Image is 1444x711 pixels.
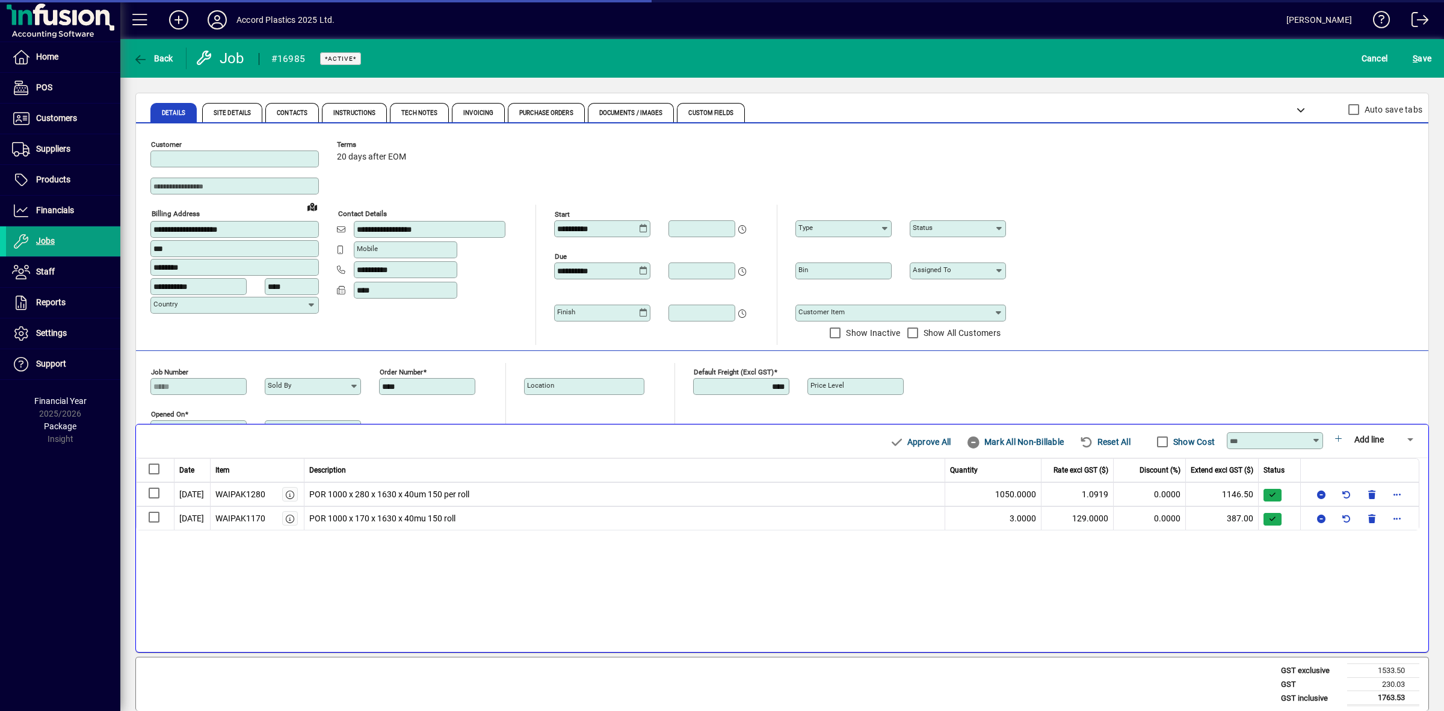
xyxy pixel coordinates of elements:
span: Instructions [333,110,375,116]
button: Profile [198,9,236,31]
td: POR 1000 x 170 x 1630 x 40mu 150 roll [304,506,946,530]
div: [PERSON_NAME] [1286,10,1352,29]
button: More options [1387,485,1407,504]
td: 0.0000 [1114,482,1186,506]
span: Mark All Non-Billable [966,432,1064,452]
span: POS [36,82,52,92]
span: Terms [337,141,409,149]
a: Home [6,42,120,72]
span: Site Details [214,110,251,116]
label: Show Cost [1171,436,1215,448]
span: 3.0000 [1010,512,1036,525]
label: Auto save tabs [1362,104,1423,116]
span: Quantity [950,465,978,476]
div: #16985 [271,49,306,69]
span: Discount (%) [1140,465,1180,476]
td: 1533.50 [1347,664,1419,678]
mat-label: Order number [380,368,423,376]
span: Status [1263,465,1285,476]
mat-label: Type [798,223,813,232]
button: Mark All Non-Billable [961,431,1069,453]
label: Show Inactive [844,327,900,339]
span: ave [1413,49,1431,68]
td: 387.00 [1186,506,1259,530]
button: Add [159,9,198,31]
mat-label: Job number [151,368,188,376]
button: More options [1387,509,1407,528]
mat-label: Country [153,300,177,308]
span: Description [309,465,346,476]
button: Back [130,48,176,69]
span: Invoicing [463,110,493,116]
span: Date [179,465,194,476]
a: Reports [6,288,120,318]
td: GST exclusive [1275,664,1347,678]
mat-label: Mobile [357,244,378,253]
span: Contacts [277,110,307,116]
mat-label: Location [527,381,554,390]
a: Financials [6,196,120,226]
mat-label: Sold by [268,381,291,390]
span: Jobs [36,236,55,246]
span: Tech Notes [401,110,437,116]
a: Products [6,165,120,195]
span: Back [133,54,173,63]
span: Staff [36,267,55,276]
span: Financial Year [34,396,87,406]
button: Reset All [1075,431,1135,453]
mat-label: Status [913,223,933,232]
span: Home [36,52,58,61]
td: [DATE] [174,482,211,506]
button: Cancel [1359,48,1391,69]
span: Reset All [1079,432,1131,452]
td: [DATE] [174,506,211,530]
span: Add line [1354,435,1384,444]
a: View on map [303,197,322,216]
mat-label: Opened On [151,410,185,418]
mat-label: Customer Item [798,308,845,316]
button: Save [1410,48,1434,69]
span: Products [36,175,70,184]
mat-label: Due [555,252,567,261]
mat-label: Bin [798,265,808,274]
td: 1.0919 [1041,482,1114,506]
span: 1050.0000 [995,488,1036,501]
span: Approve All [889,432,951,452]
mat-label: Start [555,210,570,219]
button: Approve All [884,431,955,453]
a: Support [6,349,120,379]
td: 129.0000 [1041,506,1114,530]
a: Settings [6,318,120,349]
a: Suppliers [6,134,120,164]
mat-label: Finish [557,308,575,316]
div: WAIPAK1170 [215,512,265,525]
a: Logout [1402,2,1429,42]
span: S [1413,54,1418,63]
td: 0.0000 [1114,506,1186,530]
span: 20 days after EOM [337,152,406,162]
a: POS [6,73,120,103]
td: GST [1275,677,1347,691]
a: Knowledge Base [1364,2,1390,42]
a: Customers [6,104,120,134]
td: 1763.53 [1347,691,1419,706]
a: Staff [6,257,120,287]
app-page-header-button: Back [120,48,187,69]
mat-label: Default Freight (excl GST) [694,368,774,376]
span: Support [36,359,66,368]
td: 1146.50 [1186,482,1259,506]
span: Custom Fields [688,110,733,116]
span: Purchase Orders [519,110,573,116]
mat-label: Price Level [810,381,844,390]
span: Package [44,421,76,431]
span: Financials [36,205,74,215]
label: Show All Customers [921,327,1001,339]
td: 230.03 [1347,677,1419,691]
td: POR 1000 x 280 x 1630 x 40um 150 per roll [304,482,946,506]
div: Job [196,49,247,68]
span: Customers [36,113,77,123]
span: Item [215,465,230,476]
mat-label: Opened by [268,423,300,432]
span: Cancel [1362,49,1388,68]
span: Rate excl GST ($) [1054,465,1108,476]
